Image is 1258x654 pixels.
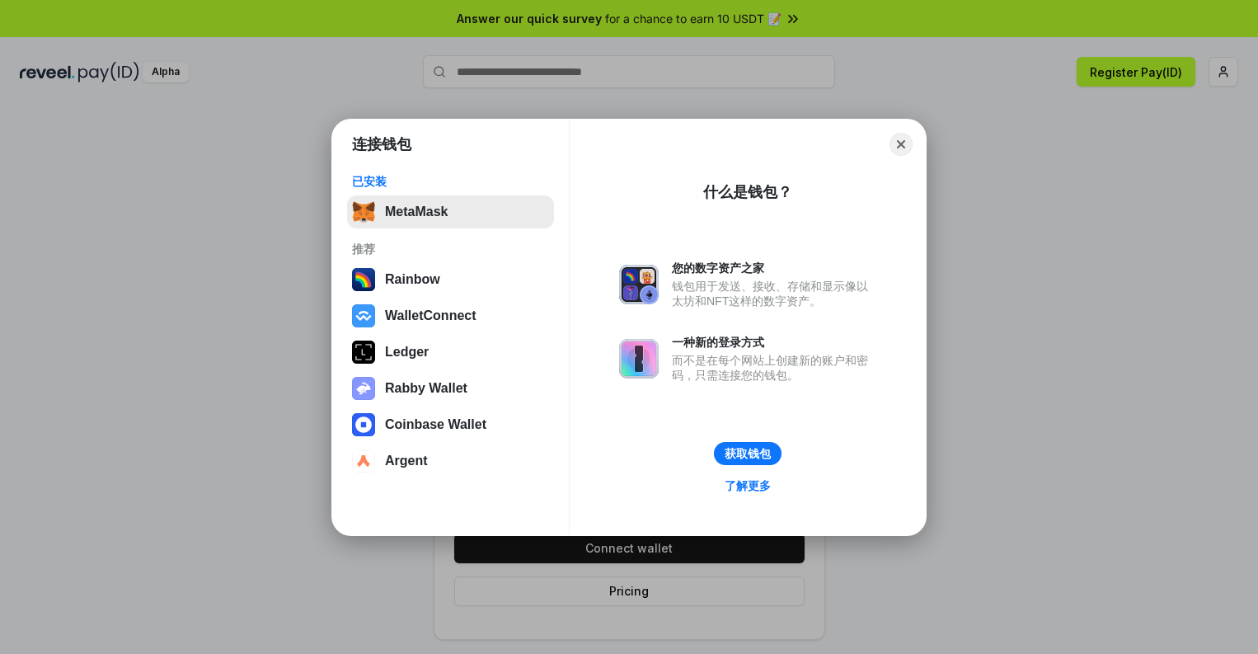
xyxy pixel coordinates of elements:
div: 已安装 [352,174,549,189]
div: 钱包用于发送、接收、存储和显示像以太坊和NFT这样的数字资产。 [672,279,876,308]
img: svg+xml,%3Csvg%20width%3D%22120%22%20height%3D%22120%22%20viewBox%3D%220%200%20120%20120%22%20fil... [352,268,375,291]
div: Ledger [385,345,429,360]
button: WalletConnect [347,299,554,332]
img: svg+xml,%3Csvg%20xmlns%3D%22http%3A%2F%2Fwww.w3.org%2F2000%2Fsvg%22%20fill%3D%22none%22%20viewBox... [352,377,375,400]
button: Argent [347,445,554,478]
button: Rabby Wallet [347,372,554,405]
img: svg+xml,%3Csvg%20xmlns%3D%22http%3A%2F%2Fwww.w3.org%2F2000%2Fsvg%22%20fill%3D%22none%22%20viewBox... [619,265,659,304]
img: svg+xml,%3Csvg%20fill%3D%22none%22%20height%3D%2233%22%20viewBox%3D%220%200%2035%2033%22%20width%... [352,200,375,223]
h1: 连接钱包 [352,134,411,154]
div: 推荐 [352,242,549,256]
img: svg+xml,%3Csvg%20xmlns%3D%22http%3A%2F%2Fwww.w3.org%2F2000%2Fsvg%22%20width%3D%2228%22%20height%3... [352,341,375,364]
button: Rainbow [347,263,554,296]
div: 什么是钱包？ [703,182,792,202]
a: 了解更多 [715,475,781,496]
div: Rabby Wallet [385,381,467,396]
img: svg+xml,%3Csvg%20width%3D%2228%22%20height%3D%2228%22%20viewBox%3D%220%200%2028%2028%22%20fill%3D... [352,413,375,436]
button: Coinbase Wallet [347,408,554,441]
img: svg+xml,%3Csvg%20xmlns%3D%22http%3A%2F%2Fwww.w3.org%2F2000%2Fsvg%22%20fill%3D%22none%22%20viewBox... [619,339,659,379]
button: Close [890,133,913,156]
button: MetaMask [347,195,554,228]
button: 获取钱包 [714,442,782,465]
div: WalletConnect [385,308,476,323]
div: Coinbase Wallet [385,417,486,432]
div: 了解更多 [725,478,771,493]
img: svg+xml,%3Csvg%20width%3D%2228%22%20height%3D%2228%22%20viewBox%3D%220%200%2028%2028%22%20fill%3D... [352,304,375,327]
div: Argent [385,454,428,468]
div: 一种新的登录方式 [672,335,876,350]
img: svg+xml,%3Csvg%20width%3D%2228%22%20height%3D%2228%22%20viewBox%3D%220%200%2028%2028%22%20fill%3D... [352,449,375,473]
div: 您的数字资产之家 [672,261,876,275]
div: MetaMask [385,205,448,219]
div: 获取钱包 [725,446,771,461]
div: Rainbow [385,272,440,287]
div: 而不是在每个网站上创建新的账户和密码，只需连接您的钱包。 [672,353,876,383]
button: Ledger [347,336,554,369]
